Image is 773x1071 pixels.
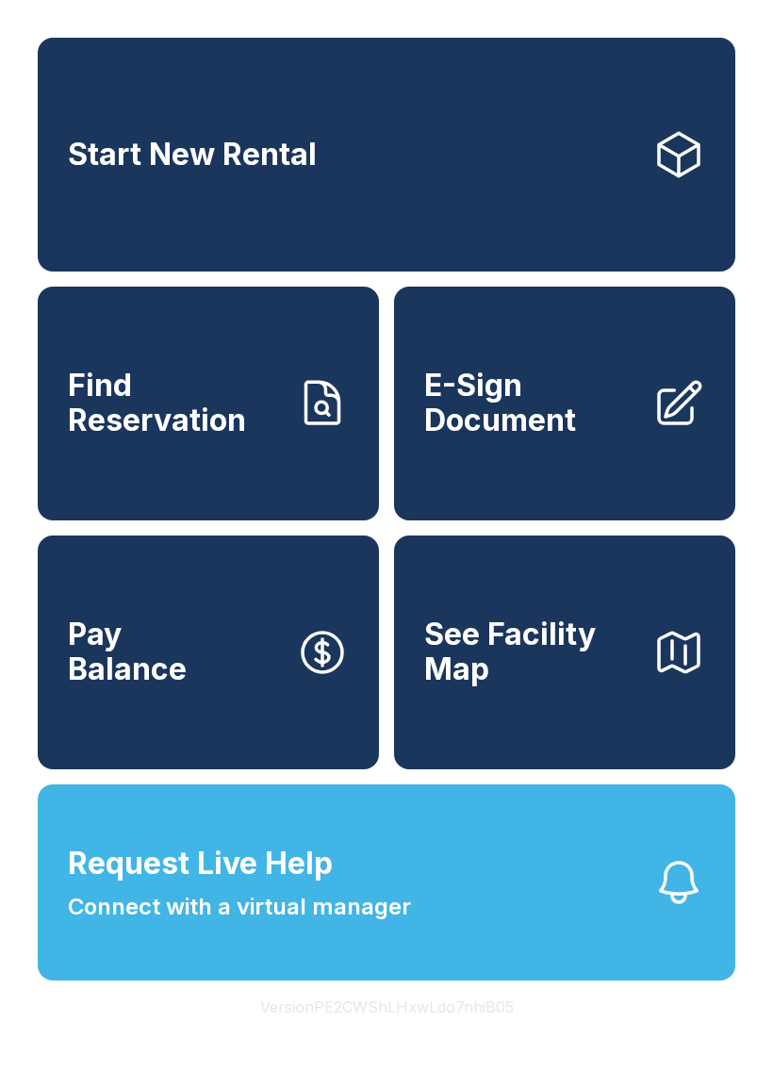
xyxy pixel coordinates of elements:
span: Start New Rental [68,138,317,173]
span: Request Live Help [68,841,333,886]
span: E-Sign Document [424,369,637,437]
a: PayBalance [38,535,379,769]
span: Connect with a virtual manager [68,890,411,924]
a: Start New Rental [38,38,735,272]
span: Find Reservation [68,369,281,437]
button: VersionPE2CWShLHxwLdo7nhiB05 [245,980,529,1033]
span: See Facility Map [424,618,637,686]
a: Find Reservation [38,287,379,520]
a: E-Sign Document [394,287,735,520]
button: Request Live HelpConnect with a virtual manager [38,784,735,980]
button: See Facility Map [394,535,735,769]
span: Pay Balance [68,618,187,686]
